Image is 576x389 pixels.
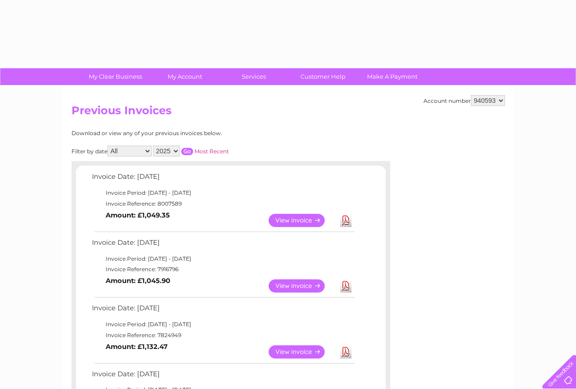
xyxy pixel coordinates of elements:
td: Invoice Date: [DATE] [90,237,356,253]
a: View [269,345,336,359]
a: Download [340,279,352,293]
td: Invoice Period: [DATE] - [DATE] [90,319,356,330]
td: Invoice Period: [DATE] - [DATE] [90,187,356,198]
a: Customer Help [285,68,361,85]
b: Amount: £1,045.90 [106,277,170,285]
td: Invoice Date: [DATE] [90,171,356,187]
div: Account number [423,95,505,106]
td: Invoice Reference: 8007589 [90,198,356,209]
a: Download [340,214,352,227]
a: Make A Payment [355,68,430,85]
td: Invoice Period: [DATE] - [DATE] [90,253,356,264]
td: Invoice Reference: 7824949 [90,330,356,341]
a: Most Recent [194,148,229,155]
a: Services [216,68,291,85]
a: My Clear Business [78,68,153,85]
div: Download or view any of your previous invoices below. [71,130,311,136]
h2: Previous Invoices [71,104,505,121]
a: View [269,279,336,293]
a: View [269,214,336,227]
td: Invoice Date: [DATE] [90,302,356,319]
a: My Account [147,68,222,85]
a: Download [340,345,352,359]
td: Invoice Date: [DATE] [90,368,356,385]
b: Amount: £1,132.47 [106,343,168,351]
td: Invoice Reference: 7916796 [90,264,356,275]
b: Amount: £1,049.35 [106,211,170,219]
div: Filter by date [71,146,311,157]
